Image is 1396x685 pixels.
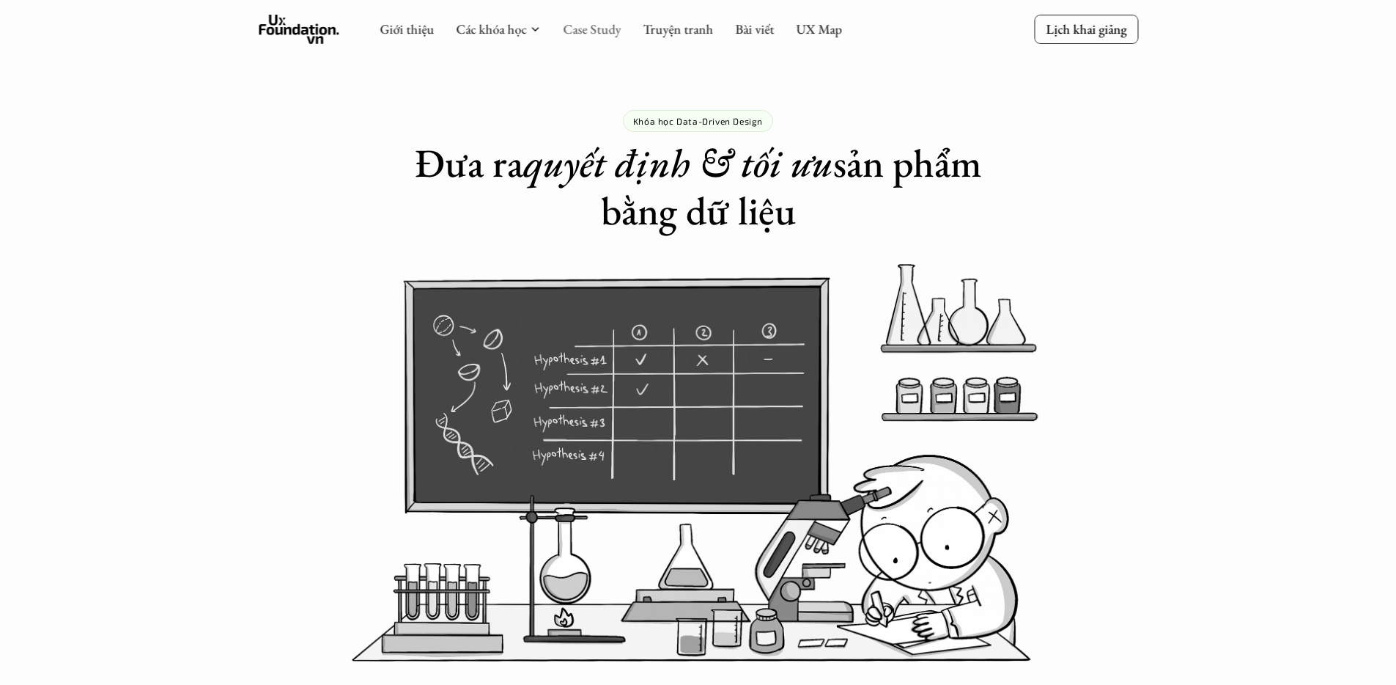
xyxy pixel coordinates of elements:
p: Khóa học Data-Driven Design [633,116,763,126]
h1: Đưa ra sản phẩm bằng dữ liệu [405,139,991,235]
a: UX Map [796,21,842,37]
p: Lịch khai giảng [1046,21,1126,37]
em: quyết định & tối ưu [523,137,833,188]
a: Case Study [563,21,621,37]
a: Bài viết [735,21,774,37]
a: Lịch khai giảng [1034,15,1138,43]
a: Các khóa học [456,21,526,37]
a: Giới thiệu [380,21,434,37]
a: Truyện tranh [643,21,713,37]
